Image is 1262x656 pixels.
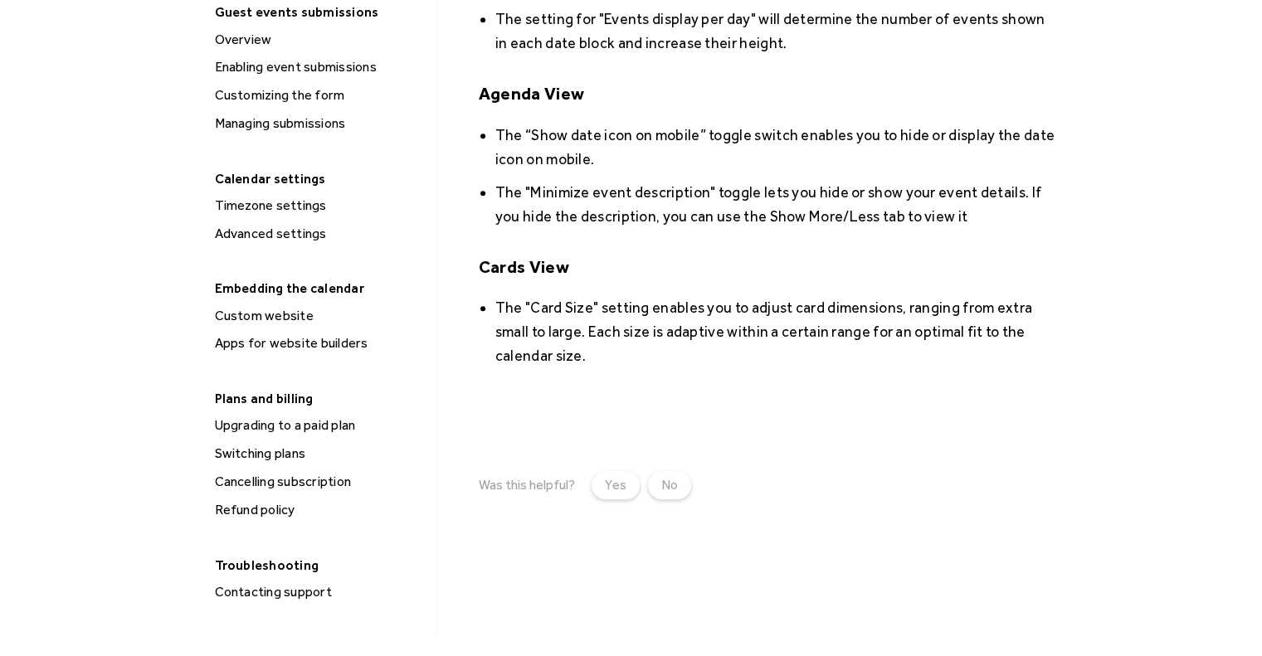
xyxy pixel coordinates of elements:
div: Timezone settings [210,195,430,216]
h5: Cards View [479,255,1056,279]
a: Refund policy [208,499,430,521]
a: Cancelling subscription [208,471,430,493]
div: Calendar settings [207,166,428,192]
div: Managing submissions [210,113,430,134]
div: Upgrading to a paid plan [210,415,430,436]
li: The "Minimize event description" toggle lets you hide or show your event details. If you hide the... [495,180,1056,228]
a: Upgrading to a paid plan [208,415,430,436]
a: No [648,471,691,499]
a: Apps for website builders [208,333,430,354]
a: Custom website [208,305,430,327]
li: The "Card Size" setting enables you to adjust card dimensions, ranging from extra small to large.... [495,295,1056,367]
a: Enabling event submissions [208,56,430,78]
div: Refund policy [210,499,430,521]
div: Contacting support [210,581,430,603]
div: Enabling event submissions [210,56,430,78]
a: Customizing the form [208,85,430,106]
div: Overview [210,29,430,51]
div: Customizing the form [210,85,430,106]
div: Advanced settings [210,223,430,245]
div: Plans and billing [207,386,428,411]
div: Cancelling subscription [210,471,430,493]
div: Yes [605,475,626,495]
a: Overview [208,29,430,51]
div: Troubleshooting [207,552,428,578]
div: Custom website [210,305,430,327]
div: Switching plans [210,443,430,464]
li: The setting for "Events display per day" will determine the number of events shown in each date b... [495,7,1056,55]
div: No [661,475,678,495]
div: Embedding the calendar [207,275,428,301]
p: ‍ [479,381,1056,405]
div: Was this helpful? [479,477,575,493]
a: Switching plans [208,443,430,464]
h5: Agenda View [479,81,1056,105]
a: Timezone settings [208,195,430,216]
a: Contacting support [208,581,430,603]
div: Apps for website builders [210,333,430,354]
a: Managing submissions [208,113,430,134]
a: Advanced settings [208,223,430,245]
a: Yes [592,471,640,499]
li: The “Show date icon on mobile” toggle switch enables you to hide or display the date icon on mobile. [495,123,1056,171]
